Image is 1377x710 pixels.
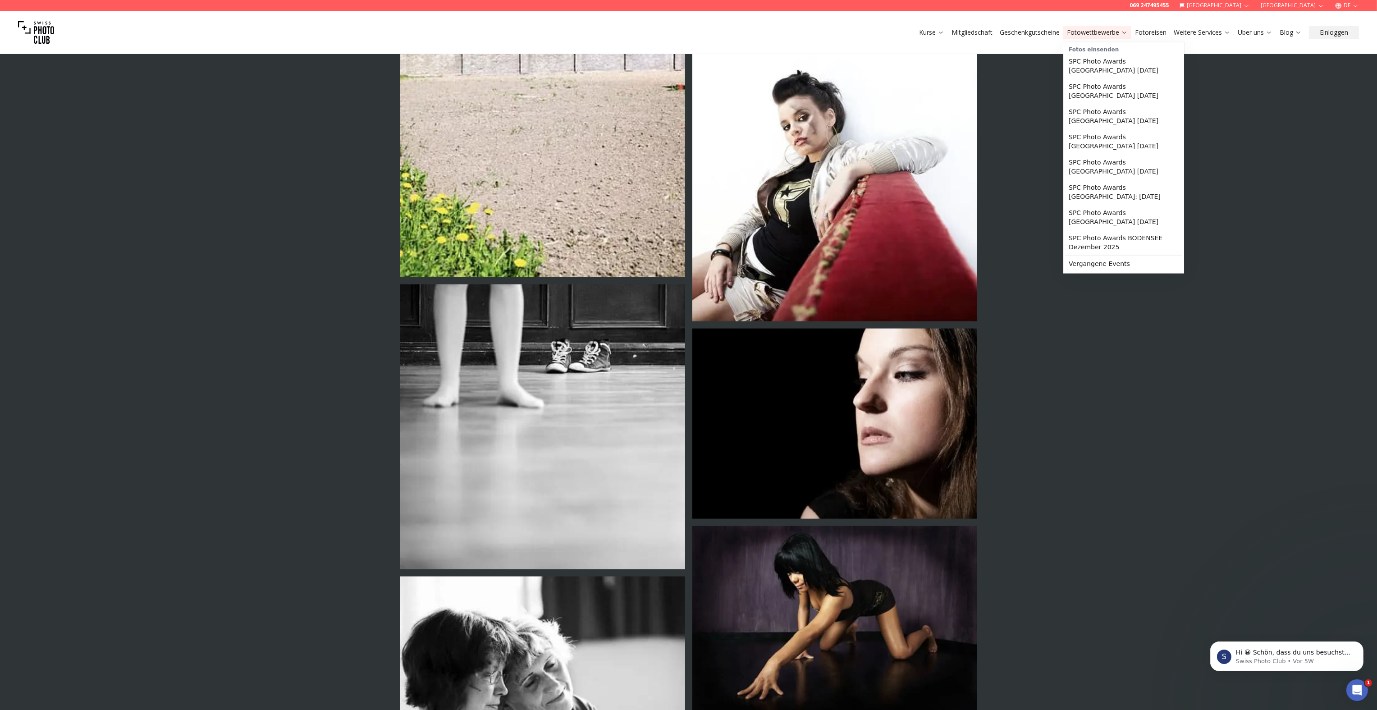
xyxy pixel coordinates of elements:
[996,26,1063,39] button: Geschenkgutscheine
[948,26,996,39] button: Mitgliedschaft
[692,43,977,321] img: Photo by Ina Strohbücker
[1234,26,1276,39] button: Über uns
[18,14,54,50] img: Swiss photo club
[1174,28,1231,37] a: Weitere Services
[1130,2,1169,9] a: 069 247495455
[1067,28,1128,37] a: Fotowettbewerbe
[1276,26,1305,39] button: Blog
[1365,679,1372,687] span: 1
[1309,26,1359,39] button: Einloggen
[1065,256,1182,272] a: Vergangene Events
[400,284,685,569] img: Photo by Ina Strohbücker
[1065,205,1182,230] a: SPC Photo Awards [GEOGRAPHIC_DATA] [DATE]
[1065,154,1182,179] a: SPC Photo Awards [GEOGRAPHIC_DATA] [DATE]
[1238,28,1272,37] a: Über uns
[1346,679,1368,701] iframe: Intercom live chat
[1131,26,1170,39] button: Fotoreisen
[1000,28,1060,37] a: Geschenkgutscheine
[915,26,948,39] button: Kurse
[1197,623,1377,686] iframe: Intercom notifications Nachricht
[1135,28,1167,37] a: Fotoreisen
[919,28,944,37] a: Kurse
[1065,129,1182,154] a: SPC Photo Awards [GEOGRAPHIC_DATA] [DATE]
[1065,179,1182,205] a: SPC Photo Awards [GEOGRAPHIC_DATA]: [DATE]
[1065,230,1182,255] a: SPC Photo Awards BODENSEE Dezember 2025
[1280,28,1302,37] a: Blog
[692,329,977,519] img: Photo by Ina Strohbücker
[1065,104,1182,129] a: SPC Photo Awards [GEOGRAPHIC_DATA] [DATE]
[1063,26,1131,39] button: Fotowettbewerbe
[1170,26,1234,39] button: Weitere Services
[1065,78,1182,104] a: SPC Photo Awards [GEOGRAPHIC_DATA] [DATE]
[1065,53,1182,78] a: SPC Photo Awards [GEOGRAPHIC_DATA] [DATE]
[952,28,993,37] a: Mitgliedschaft
[1065,44,1182,53] div: Fotos einsenden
